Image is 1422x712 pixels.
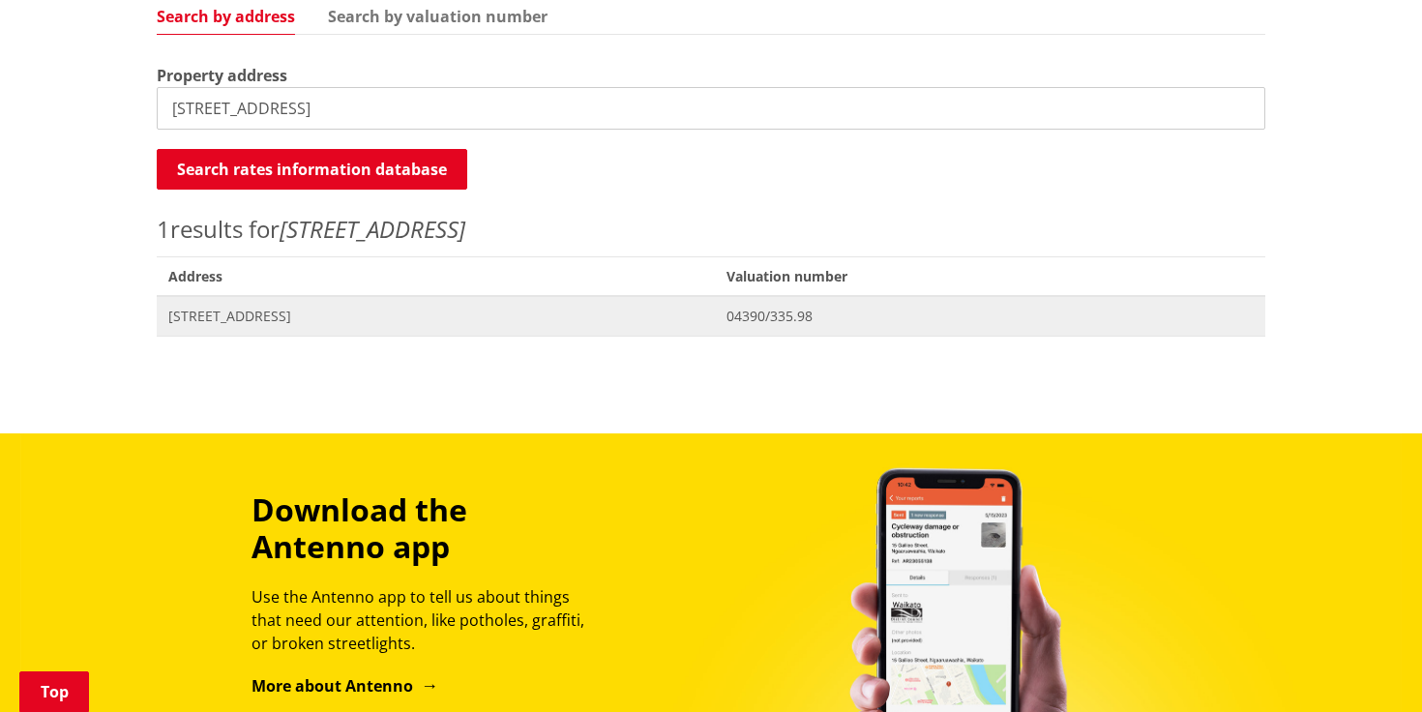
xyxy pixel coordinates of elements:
span: [STREET_ADDRESS] [168,307,703,326]
input: e.g. Duke Street NGARUAWAHIA [157,87,1265,130]
a: Top [19,671,89,712]
span: 1 [157,213,170,245]
p: Use the Antenno app to tell us about things that need our attention, like potholes, graffiti, or ... [252,585,602,655]
span: Address [157,256,715,296]
a: More about Antenno [252,675,438,697]
span: Valuation number [715,256,1265,296]
iframe: Messenger Launcher [1333,631,1403,700]
p: results for [157,212,1265,247]
h3: Download the Antenno app [252,491,602,566]
em: [STREET_ADDRESS] [280,213,465,245]
button: Search rates information database [157,149,467,190]
a: Search by valuation number [328,9,548,24]
a: [STREET_ADDRESS] 04390/335.98 [157,296,1265,336]
span: 04390/335.98 [726,307,1254,326]
label: Property address [157,64,287,87]
a: Search by address [157,9,295,24]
